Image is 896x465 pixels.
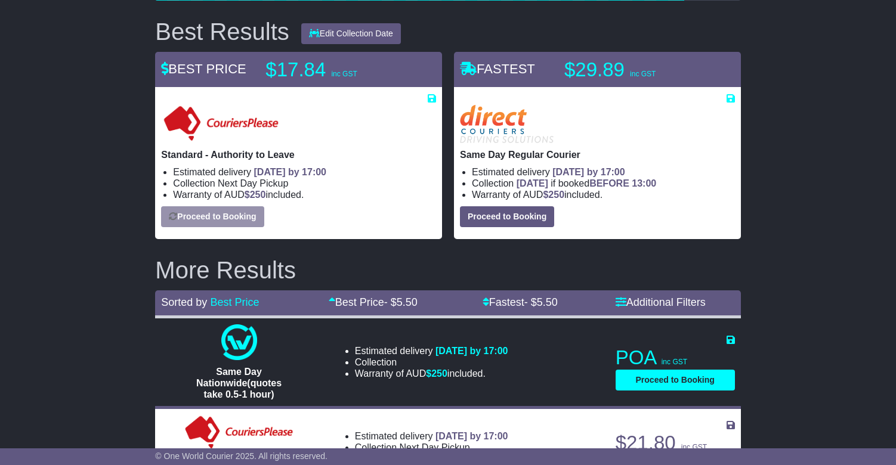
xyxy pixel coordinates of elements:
[517,178,656,188] span: if booked
[564,58,713,82] p: $29.89
[355,430,508,442] li: Estimated delivery
[681,443,707,451] span: inc GST
[173,178,436,189] li: Collection
[548,190,564,200] span: 250
[355,356,508,368] li: Collection
[155,257,740,283] h2: More Results
[543,190,564,200] span: $
[331,70,357,78] span: inc GST
[524,296,558,308] span: - $
[517,178,548,188] span: [DATE]
[460,105,554,143] img: Direct: Same Day Regular Courier
[161,61,246,76] span: BEST PRICE
[384,296,418,308] span: - $
[245,190,266,200] span: $
[460,206,554,227] button: Proceed to Booking
[301,23,401,44] button: Edit Collection Date
[355,368,508,379] li: Warranty of AUD included.
[196,367,282,399] span: Same Day Nationwide(quotes take 0.5-1 hour)
[355,345,508,356] li: Estimated delivery
[435,431,508,441] span: [DATE] by 17:00
[435,346,508,356] span: [DATE] by 17:00
[210,296,259,308] a: Best Price
[221,324,257,360] img: One World Courier: Same Day Nationwide(quotes take 0.5-1 hour)
[173,189,436,200] li: Warranty of AUD included.
[616,346,735,370] p: POA
[355,442,508,453] li: Collection
[265,58,415,82] p: $17.84
[431,368,447,379] span: 250
[472,166,735,178] li: Estimated delivery
[662,358,687,366] span: inc GST
[218,178,288,188] span: Next Day Pickup
[460,149,735,160] p: Same Day Regular Courier
[460,61,535,76] span: FASTEST
[161,296,207,308] span: Sorted by
[632,178,656,188] span: 13:00
[250,190,266,200] span: 250
[149,18,295,45] div: Best Results
[552,167,625,177] span: [DATE] by 17:00
[400,442,470,452] span: Next Day Pickup
[616,296,706,308] a: Additional Filters
[161,149,436,160] p: Standard - Authority to Leave
[630,70,656,78] span: inc GST
[155,451,327,461] span: © One World Courier 2025. All rights reserved.
[254,167,327,177] span: [DATE] by 17:00
[161,206,264,227] button: Proceed to Booking
[397,296,418,308] span: 5.50
[589,178,629,188] span: BEFORE
[472,178,735,189] li: Collection
[537,296,558,308] span: 5.50
[183,415,295,451] img: Couriers Please: Standard - Signature Required
[173,166,436,178] li: Estimated delivery
[616,431,735,455] p: $21.80
[426,368,447,379] span: $
[616,370,735,390] button: Proceed to Booking
[472,189,735,200] li: Warranty of AUD included.
[329,296,418,308] a: Best Price- $5.50
[483,296,558,308] a: Fastest- $5.50
[161,105,281,143] img: Couriers Please: Standard - Authority to Leave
